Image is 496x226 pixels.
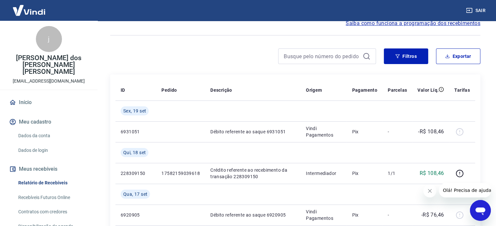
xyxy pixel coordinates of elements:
p: 6920905 [121,212,151,218]
p: Débito referente ao saque 6931051 [210,128,295,135]
div: j [36,26,62,52]
button: Meus recebíveis [8,162,90,176]
button: Filtros [384,48,428,64]
span: Sex, 19 set [123,108,146,114]
p: Débito referente ao saque 6920905 [210,212,295,218]
span: Qui, 18 set [123,149,146,156]
p: Valor Líq. [417,87,439,93]
p: [EMAIL_ADDRESS][DOMAIN_NAME] [13,78,85,85]
p: Pedido [161,87,177,93]
p: 6931051 [121,128,151,135]
a: Recebíveis Futuros Online [16,191,90,204]
iframe: Fechar mensagem [423,184,436,197]
p: Intermediador [306,170,341,177]
button: Sair [465,5,488,17]
iframe: Mensagem da empresa [439,183,491,197]
p: Pix [352,212,377,218]
p: Pagamento [352,87,377,93]
p: -R$ 76,46 [421,211,444,219]
p: Descrição [210,87,232,93]
a: Dados da conta [16,129,90,142]
p: Vindi Pagamentos [306,208,341,221]
button: Meu cadastro [8,115,90,129]
span: Qua, 17 set [123,191,147,197]
p: 1/1 [388,170,407,177]
p: - [388,212,407,218]
a: Saiba como funciona a programação dos recebimentos [346,20,480,27]
p: R$ 108,46 [420,169,444,177]
p: Pix [352,128,377,135]
iframe: Botão para abrir a janela de mensagens [470,200,491,221]
p: Origem [306,87,322,93]
a: Dados de login [16,144,90,157]
p: - [388,128,407,135]
p: Crédito referente ao recebimento da transação 228309150 [210,167,295,180]
p: ID [121,87,125,93]
img: Vindi [8,0,50,20]
p: 17582159039618 [161,170,200,177]
p: Tarifas [454,87,470,93]
a: Relatório de Recebíveis [16,176,90,190]
p: Vindi Pagamentos [306,125,341,138]
p: Pix [352,170,377,177]
a: Contratos com credores [16,205,90,219]
span: Olá! Precisa de ajuda? [4,5,55,10]
p: [PERSON_NAME] dos [PERSON_NAME] [PERSON_NAME] [5,55,92,75]
p: Parcelas [388,87,407,93]
p: -R$ 108,46 [418,128,444,136]
p: 228309150 [121,170,151,177]
a: Início [8,95,90,110]
button: Exportar [436,48,480,64]
input: Busque pelo número do pedido [284,51,360,61]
